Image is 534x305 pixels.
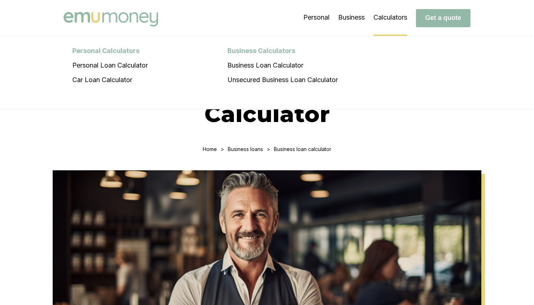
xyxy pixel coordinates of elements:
a: Business Loan Calculator [219,58,347,73]
div: Personal Calculators [64,44,157,58]
a: Business loans [228,146,263,152]
a: Get a quote [416,14,470,21]
div: Business loan calculator [274,146,331,152]
a: Unsecured Business Loan Calculator [219,73,347,87]
div: Business Calculators [219,44,347,58]
button: Get a quote [416,9,470,27]
div: > [221,146,224,152]
a: Home [203,146,217,152]
a: Car Loan Calculator [64,73,157,87]
a: Personal Loan Calculator [64,58,157,73]
img: Emu Money logo [64,12,158,27]
div: > [267,146,270,152]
